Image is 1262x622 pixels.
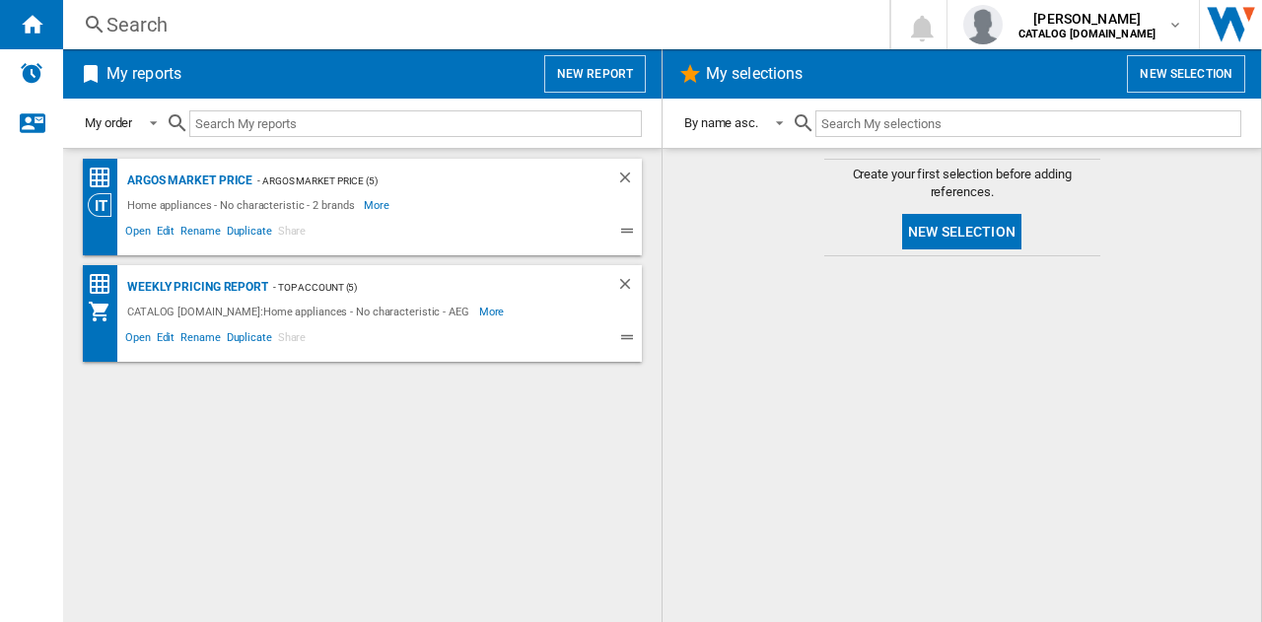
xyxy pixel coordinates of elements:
[85,115,132,130] div: My order
[616,169,642,193] div: Delete
[88,193,122,217] div: Category View
[88,166,122,190] div: Price Matrix
[122,300,479,323] div: CATALOG [DOMAIN_NAME]:Home appliances - No characteristic - AEG
[224,328,275,352] span: Duplicate
[1127,55,1245,93] button: New selection
[189,110,642,137] input: Search My reports
[122,169,252,193] div: Argos Market Price
[106,11,838,38] div: Search
[122,222,154,245] span: Open
[963,5,1003,44] img: profile.jpg
[702,55,806,93] h2: My selections
[103,55,185,93] h2: My reports
[177,328,223,352] span: Rename
[479,300,508,323] span: More
[122,328,154,352] span: Open
[88,272,122,297] div: Price Matrix
[268,275,577,300] div: - Top Account (5)
[275,328,310,352] span: Share
[684,115,758,130] div: By name asc.
[154,328,178,352] span: Edit
[154,222,178,245] span: Edit
[122,275,268,300] div: Weekly Pricing report
[1018,9,1156,29] span: [PERSON_NAME]
[544,55,646,93] button: New report
[20,61,43,85] img: alerts-logo.svg
[252,169,577,193] div: - Argos Market price (5)
[88,300,122,323] div: My Assortment
[616,275,642,300] div: Delete
[224,222,275,245] span: Duplicate
[122,193,364,217] div: Home appliances - No characteristic - 2 brands
[815,110,1241,137] input: Search My selections
[275,222,310,245] span: Share
[364,193,392,217] span: More
[902,214,1021,249] button: New selection
[1018,28,1156,40] b: CATALOG [DOMAIN_NAME]
[177,222,223,245] span: Rename
[824,166,1100,201] span: Create your first selection before adding references.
